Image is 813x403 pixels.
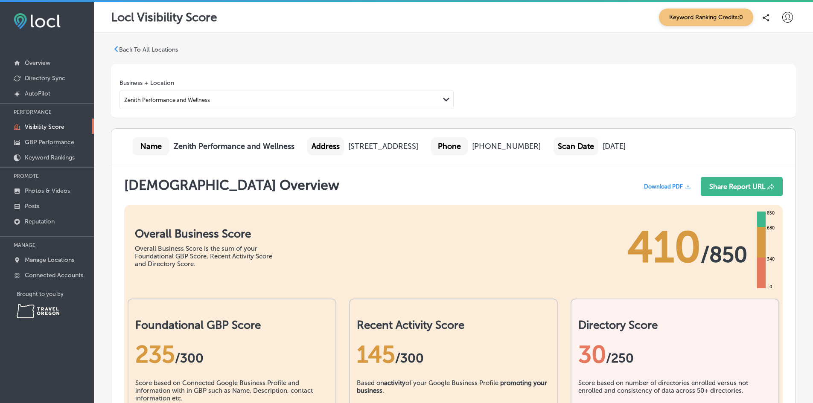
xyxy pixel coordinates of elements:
font: Photos & Videos [25,187,70,194]
font: Locl Visibility Score [111,10,217,24]
font: AutoPilot [25,90,50,97]
div: 340 [765,256,776,263]
font: Zenith Performance and Wellness [174,142,294,151]
div: [STREET_ADDRESS] [348,142,418,151]
font: Zenith Performance and Wellness [124,96,210,103]
font: Reputation [25,218,55,225]
font: 0 [739,14,743,21]
font: GBP Performance [25,139,74,146]
b: activity [384,379,405,387]
font: Directory Sync [25,75,65,82]
b: promoting your business [357,379,547,394]
div: 145 [357,340,550,368]
font: Keyword Ranking Credits: [669,14,739,21]
h1: [DEMOGRAPHIC_DATA] Overview [124,177,339,200]
div: 850 [765,210,776,217]
font: Brought to you by [17,291,64,297]
div: Overall Business Score is the sum of your Foundational GBP Score, Recent Activity Score and Direc... [135,245,284,268]
img: fda3e92497d09a02dc62c9cd864e3231.png [14,13,61,29]
font: Posts [25,203,39,210]
font: [DATE] [603,142,626,151]
span: 410 [627,222,701,273]
div: 680 [765,225,776,232]
font: Connected Accounts [25,272,83,279]
h1: Overall Business Score [135,227,284,241]
font: PROMOTE [14,173,39,179]
div: [PHONE_NUMBER] [472,142,541,151]
div: 30 [578,340,772,368]
div: Scan Date [554,137,598,155]
button: Share Report URL [701,177,783,196]
div: Phone [431,137,468,155]
font: Overview [25,59,50,67]
span: Download PDF [644,183,683,190]
div: 0 [768,284,774,290]
font: Keyword Rankings [25,154,75,161]
span: / 300 [175,351,204,366]
font: PERFORMANCE [14,109,52,115]
h2: Recent Activity Score [357,319,550,332]
font: Directory Score [578,319,658,332]
font: Manage Locations [25,256,74,264]
div: Name [133,137,169,155]
font: Visibility Score [25,123,64,130]
span: /300 [395,351,424,366]
h2: Foundational GBP Score [135,319,329,332]
span: /250 [606,351,634,366]
p: Back To All Locations [119,46,178,53]
img: Travel Oregon [17,304,59,318]
span: / 850 [701,242,747,267]
div: 235 [135,340,329,368]
font: Address [312,142,340,151]
font: Business + Location [119,79,174,87]
font: MANAGE [14,242,35,248]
